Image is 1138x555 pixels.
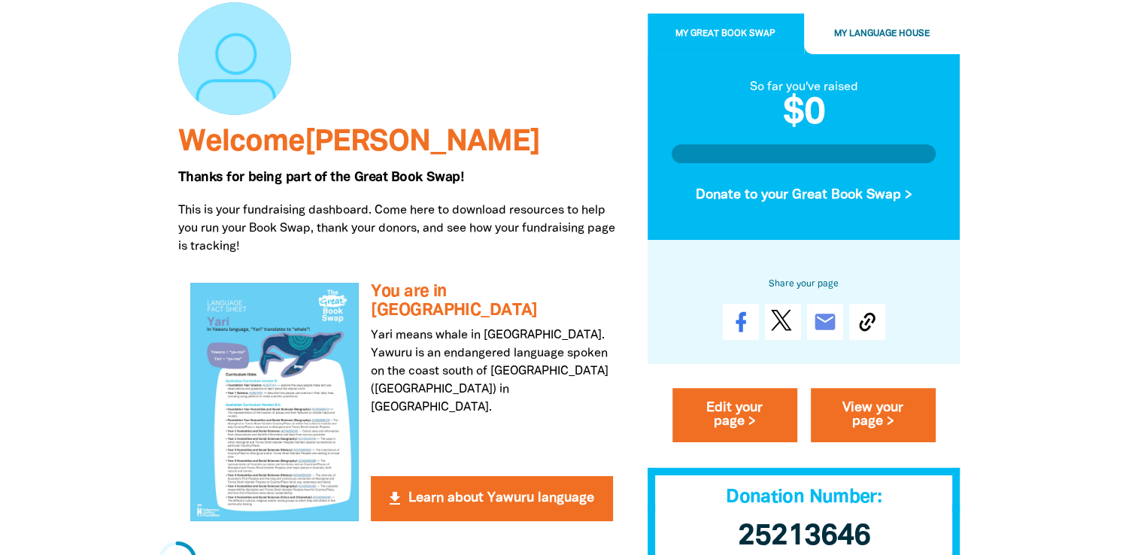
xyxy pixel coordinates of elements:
p: This is your fundraising dashboard. Come here to download resources to help you run your Book Swa... [178,202,625,256]
button: Donate to your Great Book Swap > [672,175,936,216]
h2: $0 [672,96,936,132]
a: Post [765,305,801,341]
img: You are in Yari house [190,283,360,520]
button: My Great Book Swap [648,14,804,55]
button: Copy Link [849,305,885,341]
span: Thanks for being part of the Great Book Swap! [178,171,464,183]
h6: Share your page [672,276,936,293]
a: View your page > [811,389,936,443]
span: 25213646 [738,523,870,551]
span: Donation Number: [726,490,882,507]
span: My Great Book Swap [675,30,775,38]
a: Edit your page > [672,389,797,443]
button: My Language House [804,14,960,55]
a: email [807,305,843,341]
i: get_app [386,490,404,508]
span: My Language House [834,30,930,38]
div: So far you've raised [672,78,936,96]
a: Share [723,305,759,341]
span: Welcome [PERSON_NAME] [178,129,540,156]
i: email [813,311,837,335]
button: get_app Learn about Yawuru language [371,476,612,521]
h3: You are in [GEOGRAPHIC_DATA] [371,283,612,320]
